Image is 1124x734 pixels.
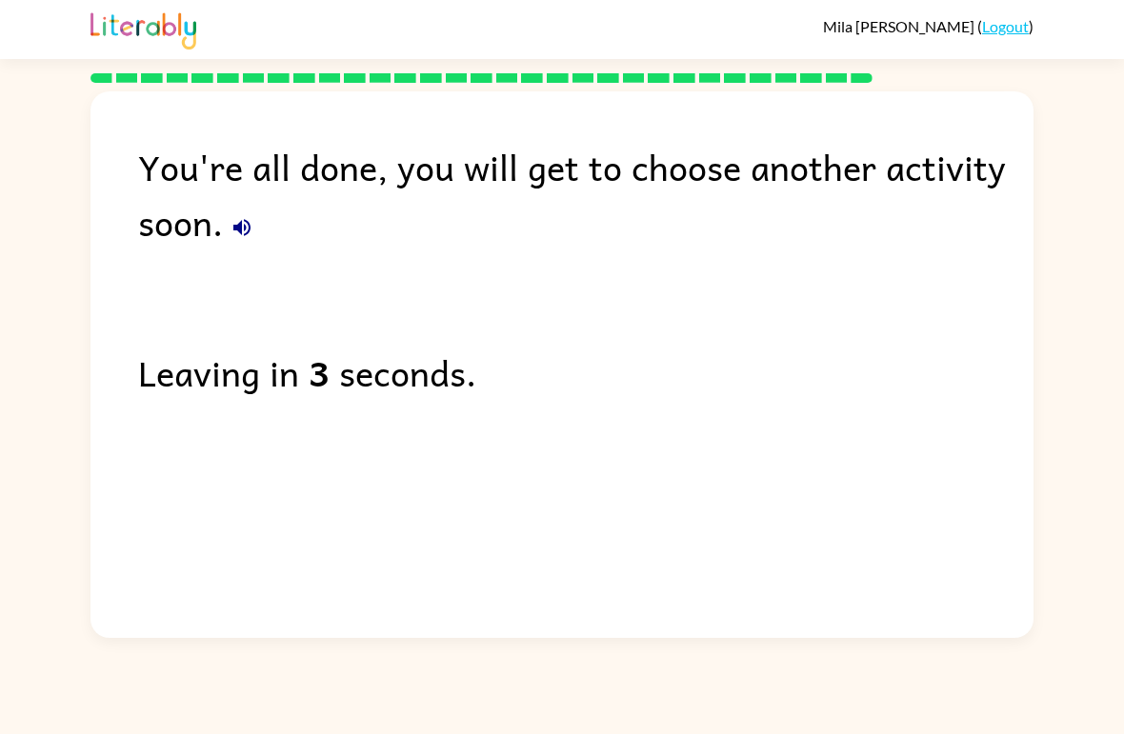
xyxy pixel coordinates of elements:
[138,139,1034,249] div: You're all done, you will get to choose another activity soon.
[138,345,1034,400] div: Leaving in seconds.
[309,345,330,400] b: 3
[90,8,196,50] img: Literably
[982,17,1029,35] a: Logout
[823,17,1034,35] div: ( )
[823,17,977,35] span: Mila [PERSON_NAME]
